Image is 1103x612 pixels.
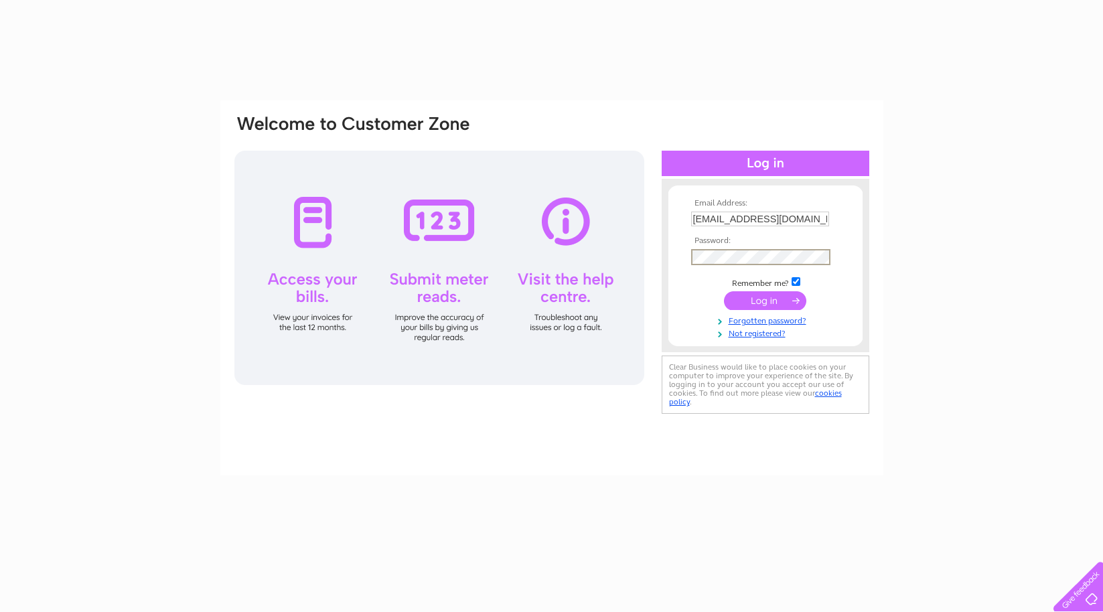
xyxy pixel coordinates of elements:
[688,236,843,246] th: Password:
[662,356,869,414] div: Clear Business would like to place cookies on your computer to improve your experience of the sit...
[724,291,806,310] input: Submit
[691,326,843,339] a: Not registered?
[691,313,843,326] a: Forgotten password?
[688,275,843,289] td: Remember me?
[669,388,842,406] a: cookies policy
[688,199,843,208] th: Email Address:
